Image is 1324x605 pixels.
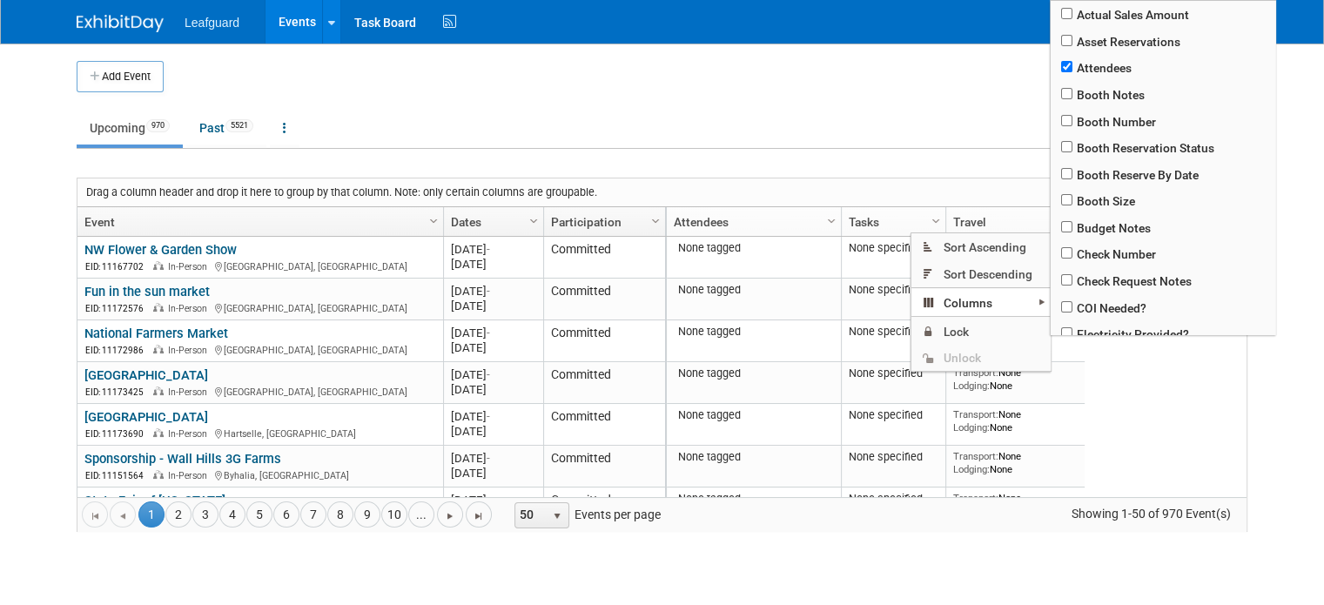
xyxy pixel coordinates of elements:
span: EID: 11167702 [85,262,151,272]
div: None specified [849,241,939,255]
div: None specified [849,492,939,506]
img: In-Person Event [153,261,164,270]
a: [GEOGRAPHIC_DATA] [84,367,208,383]
div: [DATE] [451,466,535,481]
div: None None [953,408,1079,434]
span: Asset Reservations [1051,28,1275,55]
a: Travel [953,207,1073,237]
span: Lock [911,318,1051,345]
img: In-Person Event [153,387,164,395]
span: Check Request Notes [1051,267,1275,294]
img: In-Person Event [153,303,164,312]
span: Columns [911,289,1051,316]
a: 3 [192,501,218,528]
div: None specified [849,325,939,339]
span: - [487,452,490,465]
a: 8 [327,501,353,528]
a: Attendees [674,207,830,237]
div: None specified [849,283,939,297]
span: Lodging: [953,463,990,475]
span: COI Needed? [1051,294,1275,321]
span: Actual Sales Amount [1051,1,1275,28]
td: Committed [543,362,665,404]
span: Events per page [493,501,678,528]
span: Sort Ascending [911,233,1051,260]
span: Go to the next page [443,509,457,523]
a: Column Settings [525,207,544,233]
span: Transport: [953,408,998,420]
span: - [487,326,490,339]
a: Event [84,207,432,237]
div: [GEOGRAPHIC_DATA], [GEOGRAPHIC_DATA] [84,342,435,357]
a: Column Settings [425,207,444,233]
div: [DATE] [451,409,535,424]
span: Column Settings [427,214,440,228]
span: Go to the first page [88,509,102,523]
a: State Fair of [US_STATE] [84,493,225,508]
td: Committed [543,320,665,362]
div: [DATE] [451,424,535,439]
a: Past5521 [186,111,266,145]
span: Lodging: [953,421,990,434]
span: EID: 11173690 [85,429,151,439]
span: In-Person [168,470,212,481]
a: ... [408,501,434,528]
div: None None [953,366,1079,392]
div: None tagged [674,450,835,464]
span: 5521 [225,119,253,132]
span: Column Settings [527,214,541,228]
span: Booth Notes [1051,81,1275,108]
span: Sort Descending [911,260,1051,287]
div: None specified [849,366,939,380]
span: Transport: [953,450,998,462]
td: Committed [543,404,665,446]
a: Go to the first page [82,501,108,528]
a: Participation [551,207,654,237]
div: [DATE] [451,367,535,382]
a: Column Settings [647,207,666,233]
a: 6 [273,501,299,528]
a: Upcoming970 [77,111,183,145]
div: [DATE] [451,382,535,397]
span: Column Settings [824,214,838,228]
span: 50 [515,503,545,528]
div: Hartselle, [GEOGRAPHIC_DATA] [84,426,435,440]
span: Leafguard [185,16,239,30]
a: Go to the previous page [110,501,136,528]
img: In-Person Event [153,428,164,437]
td: Committed [543,279,665,320]
span: In-Person [168,261,212,272]
div: [DATE] [451,493,535,508]
div: [DATE] [451,451,535,466]
div: [DATE] [451,242,535,257]
span: Booth Size [1051,187,1275,214]
div: None tagged [674,366,835,380]
span: Check Number [1051,241,1275,268]
div: None tagged [674,492,835,506]
span: Booth Reservation Status [1051,134,1275,161]
span: - [487,494,490,507]
span: Lodging: [953,380,990,392]
a: 9 [354,501,380,528]
span: EID: 11172576 [85,304,151,313]
span: Booth Number [1051,108,1275,135]
a: Fun in the sun market [84,284,210,299]
img: In-Person Event [153,470,164,479]
div: Drag a column header and drop it here to group by that column. Note: only certain columns are gro... [77,178,1247,206]
div: None tagged [674,241,835,255]
div: [GEOGRAPHIC_DATA], [GEOGRAPHIC_DATA] [84,259,435,273]
span: Booth Reserve By Date [1051,161,1275,188]
div: [DATE] [451,340,535,355]
div: [DATE] [451,257,535,272]
a: Go to the last page [466,501,492,528]
span: In-Person [168,345,212,356]
span: Attendees [1051,55,1275,82]
span: Unlock [911,345,1051,372]
span: 970 [146,119,170,132]
div: None tagged [674,408,835,422]
td: Committed [543,487,665,529]
div: None None [953,450,1079,475]
div: None tagged [674,283,835,297]
a: 5 [246,501,272,528]
div: [DATE] [451,326,535,340]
